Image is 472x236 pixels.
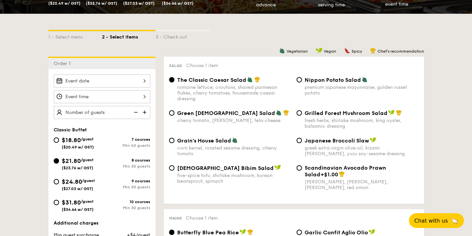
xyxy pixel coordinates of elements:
[54,74,150,87] input: Event date
[62,166,93,170] span: ($23.76 w/ GST)
[240,229,246,235] img: icon-vegan.f8ff3823.svg
[370,48,376,54] img: icon-chef-hat.a58ddaea.svg
[48,31,102,41] div: 1 - Select menu
[102,158,150,163] div: 8 courses
[297,165,302,171] input: Scandinavian Avocado Prawn Salad+$1.00[PERSON_NAME], [PERSON_NAME], [PERSON_NAME], red onion
[388,110,395,116] img: icon-vegan.f8ff3823.svg
[247,76,253,82] img: icon-vegetarian.fe4039eb.svg
[305,145,419,157] div: greek extra virgin olive oil, kizami [PERSON_NAME], yuzu soy-sesame dressing
[169,77,174,82] input: The Classic Caesar Saladromaine lettuce, croutons, shaved parmesan flakes, cherry tomatoes, house...
[102,164,150,169] div: Min 30 guests
[169,165,174,171] input: [DEMOGRAPHIC_DATA] Bibim Saladfive-spice tofu, shiitake mushroom, korean beansprout, spinach
[305,165,386,178] span: Scandinavian Avocado Prawn Salad
[297,230,302,235] input: Garlic Confit Aglio Oliosuper garlicfied oil, slow baked cherry tomatoes, garden fresh thyme
[305,137,369,144] span: Japanese Broccoli Slaw
[186,63,218,68] span: Choose 1 item
[247,229,253,235] img: icon-chef-hat.a58ddaea.svg
[177,173,291,184] div: five-spice tofu, shiitake mushroom, korean beansprout, spinach
[102,199,150,204] div: 10 courses
[305,77,361,83] span: Nippon Potato Salad
[62,178,82,185] span: $24.80
[123,1,155,6] span: ($27.03 w/ GST)
[48,1,81,6] span: ($20.49 w/ GST)
[62,136,81,144] span: $18.80
[177,145,291,157] div: corn kernel, roasted sesame dressing, cherry tomato
[62,186,93,191] span: ($27.03 w/ GST)
[54,200,59,205] input: $31.80/guest($34.66 w/ GST)10 coursesMin 30 guests
[140,106,150,119] img: icon-add.58712e84.svg
[102,185,150,189] div: Min 30 guests
[297,138,302,143] input: Japanese Broccoli Slawgreek extra virgin olive oil, kizami [PERSON_NAME], yuzu soy-sesame dressing
[102,205,150,210] div: Min 30 guests
[169,138,174,143] input: Grain's House Saladcorn kernel, roasted sesame dressing, cherry tomato
[177,77,246,83] span: The Classic Caesar Salad
[352,49,362,54] span: Spicy
[130,106,140,119] img: icon-reduce.1d2dbef1.svg
[102,143,150,148] div: Min 40 guests
[102,179,150,183] div: 9 courses
[81,137,94,141] span: /guest
[297,110,302,116] input: Grilled Forest Mushroom Saladfresh herbs, shiitake mushroom, king oyster, balsamic dressing
[62,145,94,150] span: ($20.49 w/ GST)
[286,49,308,54] span: Vegetarian
[54,137,59,143] input: $18.80/guest($20.49 w/ GST)7 coursesMin 40 guests
[86,1,117,6] span: ($23.76 w/ GST)
[186,215,218,221] span: Choose 1 item
[62,207,94,212] span: ($34.66 w/ GST)
[279,48,285,54] img: icon-vegetarian.fe4039eb.svg
[169,63,182,68] span: Salad
[276,110,282,116] img: icon-vegetarian.fe4039eb.svg
[177,165,274,171] span: [DEMOGRAPHIC_DATA] Bibim Salad
[339,171,345,177] img: icon-chef-hat.a58ddaea.svg
[305,118,419,129] div: fresh herbs, shiitake mushroom, king oyster, balsamic dressing
[177,118,291,123] div: cherry tomato, [PERSON_NAME], feta cheese
[305,179,419,190] div: [PERSON_NAME], [PERSON_NAME], [PERSON_NAME], red onion
[54,90,150,103] input: Event time
[274,165,281,171] img: icon-vegan.f8ff3823.svg
[54,61,73,66] span: Order 1
[177,84,291,102] div: romaine lettuce, croutons, shaved parmesan flakes, cherry tomatoes, housemade caesar dressing
[344,48,350,54] img: icon-spicy.37a8142b.svg
[305,229,368,236] span: Garlic Confit Aglio Olio
[102,137,150,142] div: 7 courses
[81,158,94,162] span: /guest
[62,199,81,206] span: $31.80
[362,76,368,82] img: icon-vegetarian.fe4039eb.svg
[409,213,464,228] button: Chat with us🦙
[54,127,87,133] span: Classic Buffet
[156,31,209,41] div: 3 - Check out
[82,178,95,183] span: /guest
[177,137,231,144] span: Grain's House Salad
[81,199,94,204] span: /guest
[320,171,338,178] span: +$1.00
[232,137,238,143] img: icon-vegetarian.fe4039eb.svg
[414,218,448,224] span: Chat with us
[254,76,260,82] img: icon-chef-hat.a58ddaea.svg
[283,110,289,116] img: icon-chef-hat.a58ddaea.svg
[370,137,376,143] img: icon-vegan.f8ff3823.svg
[54,220,150,227] div: Additional charges
[324,49,336,54] span: Vegan
[451,217,459,225] span: 🦙
[162,1,194,6] span: ($34.66 w/ GST)
[169,216,182,221] span: Mains
[102,31,156,41] div: 2 - Select items
[62,157,81,165] span: $21.80
[369,229,375,235] img: icon-vegan.f8ff3823.svg
[169,230,174,235] input: Butterfly Blue Pea Riceshallots, coriander, supergarlicfied oil, blue pea flower
[305,110,387,116] span: Grilled Forest Mushroom Salad
[177,229,239,236] span: Butterfly Blue Pea Rice
[305,84,419,96] div: premium japanese mayonnaise, golden russet potato
[316,48,322,54] img: icon-vegan.f8ff3823.svg
[177,110,275,116] span: Green [DEMOGRAPHIC_DATA] Salad
[377,49,424,54] span: Chef's recommendation
[297,77,302,82] input: Nippon Potato Saladpremium japanese mayonnaise, golden russet potato
[54,179,59,184] input: $24.80/guest($27.03 w/ GST)9 coursesMin 30 guests
[54,158,59,164] input: $21.80/guest($23.76 w/ GST)8 coursesMin 30 guests
[396,110,402,116] img: icon-chef-hat.a58ddaea.svg
[169,110,174,116] input: Green [DEMOGRAPHIC_DATA] Saladcherry tomato, [PERSON_NAME], feta cheese
[54,106,150,119] input: Number of guests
